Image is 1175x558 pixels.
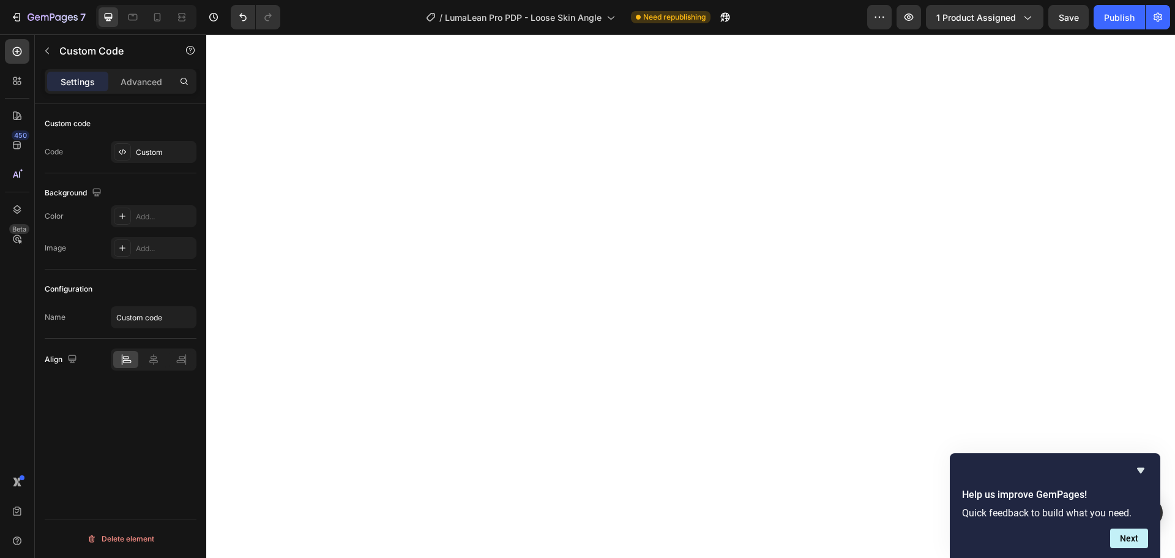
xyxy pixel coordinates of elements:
div: Publish [1104,11,1135,24]
div: Delete element [87,532,154,546]
div: Add... [136,243,193,254]
div: Code [45,146,63,157]
div: Custom [136,147,193,158]
span: 1 product assigned [936,11,1016,24]
span: / [439,11,442,24]
div: Align [45,352,80,368]
div: Image [45,243,66,254]
button: 1 product assigned [926,5,1043,29]
button: Save [1048,5,1089,29]
div: Undo/Redo [231,5,280,29]
div: Color [45,211,64,222]
p: Quick feedback to build what you need. [962,507,1148,519]
p: Settings [61,75,95,88]
div: Configuration [45,284,92,295]
span: LumaLean Pro PDP - Loose Skin Angle [445,11,602,24]
div: Custom code [45,118,91,129]
span: Need republishing [643,12,706,23]
iframe: Design area [206,34,1175,558]
div: Beta [9,224,29,234]
button: Hide survey [1133,463,1148,478]
div: Help us improve GemPages! [962,463,1148,548]
div: Background [45,185,104,202]
div: Add... [136,211,193,222]
div: 450 [12,130,29,140]
p: Advanced [121,75,162,88]
p: Custom Code [59,43,163,58]
button: Publish [1094,5,1145,29]
div: Name [45,312,65,323]
p: 7 [80,10,86,25]
button: Next question [1110,529,1148,548]
button: 7 [5,5,91,29]
h2: Help us improve GemPages! [962,488,1148,502]
span: Save [1059,12,1079,23]
button: Delete element [45,529,196,549]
